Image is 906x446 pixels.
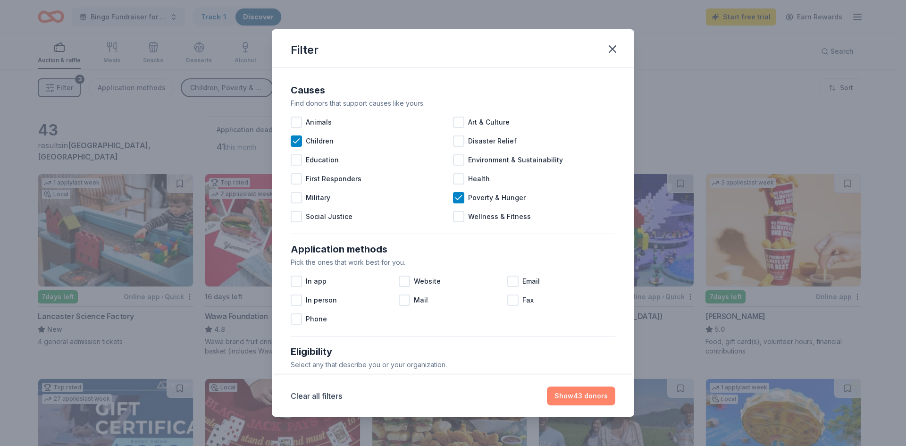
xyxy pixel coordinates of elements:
div: Application methods [291,242,615,257]
span: Wellness & Fitness [468,211,531,222]
div: Find donors that support causes like yours. [291,98,615,109]
span: Mail [414,295,428,306]
div: Pick the ones that work best for you. [291,257,615,268]
span: Poverty & Hunger [468,192,526,203]
span: Children [306,135,334,147]
button: Clear all filters [291,390,342,402]
span: Military [306,192,330,203]
span: Education [306,154,339,166]
span: Phone [306,313,327,325]
span: In app [306,276,327,287]
span: Website [414,276,441,287]
span: Health [468,173,490,185]
div: Causes [291,83,615,98]
span: Art & Culture [468,117,510,128]
span: Environment & Sustainability [468,154,563,166]
div: Select any that describe you or your organization. [291,359,615,370]
button: Show43 donors [547,387,615,405]
span: Animals [306,117,332,128]
div: Filter [291,42,319,58]
span: In person [306,295,337,306]
span: Social Justice [306,211,352,222]
span: Fax [522,295,534,306]
span: Email [522,276,540,287]
span: Disaster Relief [468,135,517,147]
span: First Responders [306,173,361,185]
div: Eligibility [291,344,615,359]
